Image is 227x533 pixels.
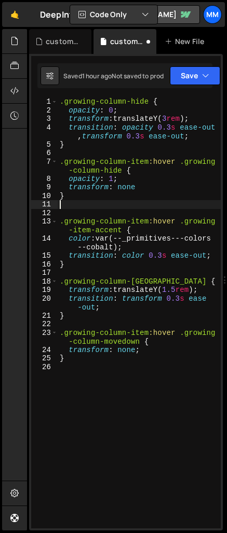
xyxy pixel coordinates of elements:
[110,36,144,47] div: custom.css
[165,36,208,47] div: New File
[31,158,58,175] div: 7
[31,192,58,201] div: 10
[40,8,87,21] div: DeepIntent
[31,354,58,363] div: 25
[31,97,58,106] div: 1
[31,294,58,312] div: 20
[31,346,58,355] div: 24
[63,72,112,80] div: Saved
[31,363,58,372] div: 26
[31,320,58,329] div: 22
[31,277,58,286] div: 18
[31,141,58,149] div: 5
[31,175,58,184] div: 8
[70,5,157,24] button: Code Only
[31,329,58,346] div: 23
[112,72,164,80] div: Not saved to prod
[82,72,112,80] div: 1 hour ago
[31,149,58,158] div: 6
[203,5,222,24] a: mm
[31,123,58,141] div: 4
[46,36,79,47] div: custom.js
[31,183,58,192] div: 9
[31,209,58,218] div: 12
[31,217,58,234] div: 13
[31,260,58,269] div: 16
[31,234,58,251] div: 14
[31,115,58,123] div: 3
[31,251,58,260] div: 15
[31,312,58,320] div: 21
[170,66,220,85] button: Save
[31,286,58,294] div: 19
[31,106,58,115] div: 2
[31,200,58,209] div: 11
[31,269,58,277] div: 17
[2,2,28,27] a: 🤙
